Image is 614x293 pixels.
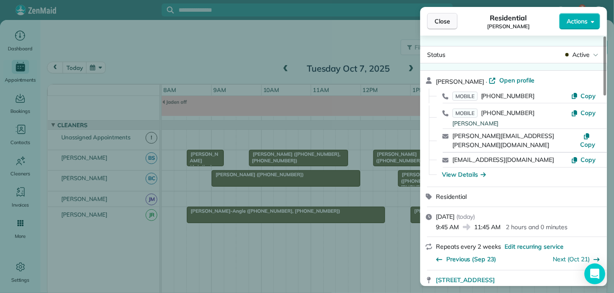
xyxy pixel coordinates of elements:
[572,50,590,59] span: Active
[436,243,501,250] span: Repeats every 2 weeks
[442,170,486,179] button: View Details
[452,132,554,149] a: [PERSON_NAME][EMAIL_ADDRESS][PERSON_NAME][DOMAIN_NAME]
[481,109,534,117] span: [PHONE_NUMBER]
[436,255,496,263] button: Previous (Sep 23)
[452,119,571,128] div: [PERSON_NAME]
[446,255,496,263] span: Previous (Sep 23)
[487,23,530,30] span: [PERSON_NAME]
[485,78,489,85] span: ·
[504,242,564,251] span: Edit recurring service
[581,156,596,164] span: Copy
[571,92,596,100] button: Copy
[581,92,596,100] span: Copy
[571,109,596,117] button: Copy
[553,255,601,263] button: Next (Oct 21)
[553,255,590,263] a: Next (Oct 21)
[581,109,596,117] span: Copy
[481,92,534,100] span: [PHONE_NUMBER]
[475,223,501,231] span: 11:45 AM
[490,13,527,23] span: Residential
[499,76,534,85] span: Open profile
[436,276,602,284] a: [STREET_ADDRESS]
[452,109,478,118] span: MOBILE
[456,213,475,221] span: ( today )
[567,17,587,26] span: Actions
[427,13,458,30] button: Close
[435,17,450,26] span: Close
[436,78,485,86] span: [PERSON_NAME]
[452,109,534,117] a: MOBILE[PHONE_NUMBER]
[452,156,554,164] a: [EMAIL_ADDRESS][DOMAIN_NAME]
[584,263,605,284] div: Open Intercom Messenger
[452,92,478,101] span: MOBILE
[580,141,595,148] span: Copy
[427,51,445,59] span: Status
[489,76,534,85] a: Open profile
[452,92,534,100] a: MOBILE[PHONE_NUMBER]
[436,276,495,284] span: [STREET_ADDRESS]
[506,223,568,231] p: 2 hours and 0 minutes
[436,193,467,201] span: Residential
[580,132,596,149] button: Copy
[571,155,596,164] button: Copy
[436,213,455,221] span: [DATE]
[436,223,459,231] span: 9:45 AM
